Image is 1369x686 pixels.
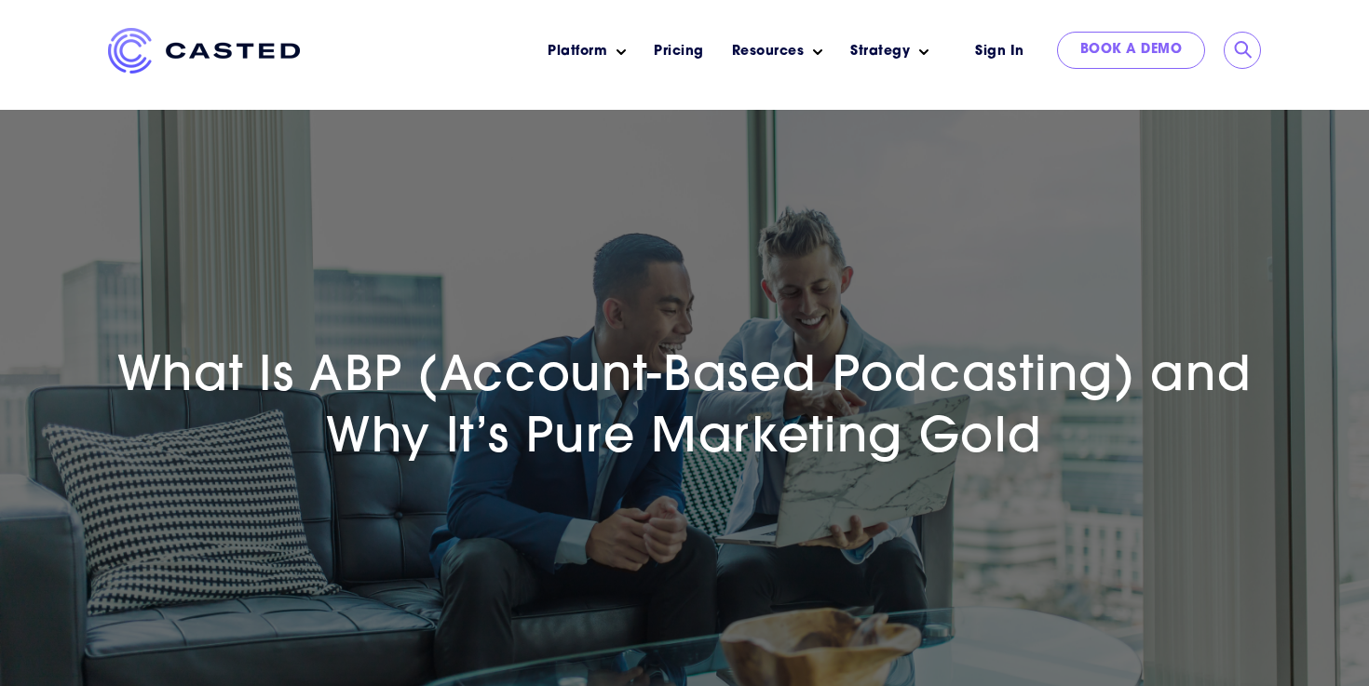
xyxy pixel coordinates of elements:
span: What Is ABP (Account-Based Podcasting) and Why It’s Pure Marketing Gold [117,354,1253,464]
img: Casted_Logo_Horizontal_FullColor_PUR_BLUE [108,28,300,74]
a: Resources [732,42,805,61]
a: Book a Demo [1057,32,1206,69]
a: Pricing [654,42,704,61]
a: Sign In [952,32,1048,72]
a: Platform [548,42,607,61]
input: Submit [1234,41,1253,60]
nav: Main menu [328,28,942,75]
a: Strategy [850,42,910,61]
